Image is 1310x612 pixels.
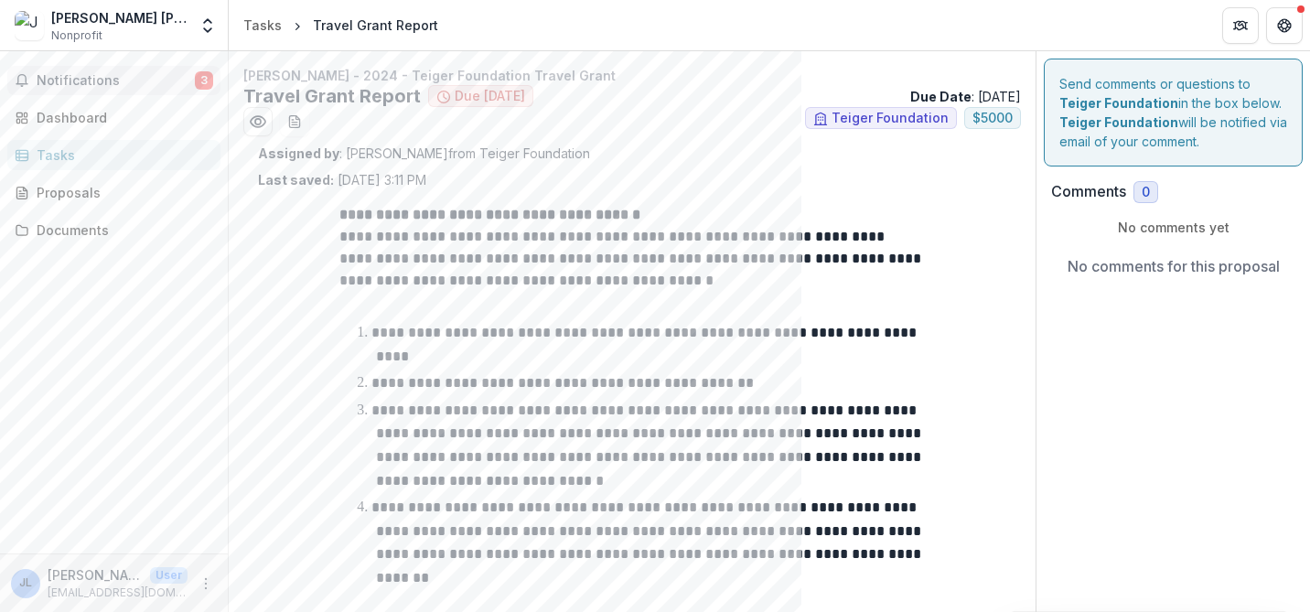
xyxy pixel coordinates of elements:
button: Open entity switcher [195,7,220,44]
a: Proposals [7,177,220,208]
button: More [195,573,217,595]
img: Jova Lynne Johnson Vargas [15,11,44,40]
button: Partners [1222,7,1259,44]
span: $ 5000 [972,111,1013,126]
span: Teiger Foundation [832,111,949,126]
a: Documents [7,215,220,245]
p: [PERSON_NAME] [48,565,143,585]
div: Jova Lynne [19,577,32,589]
p: No comments for this proposal [1068,255,1280,277]
div: Proposals [37,183,206,202]
p: User [150,567,188,584]
strong: Due Date [910,89,972,104]
span: 0 [1142,185,1150,200]
h2: Comments [1051,183,1126,200]
div: Travel Grant Report [313,16,438,35]
strong: Teiger Foundation [1059,95,1178,111]
p: No comments yet [1051,218,1295,237]
div: Dashboard [37,108,206,127]
div: [PERSON_NAME] [PERSON_NAME] [51,8,188,27]
div: Documents [37,220,206,240]
a: Tasks [7,140,220,170]
div: Send comments or questions to in the box below. will be notified via email of your comment. [1044,59,1303,166]
nav: breadcrumb [236,12,446,38]
p: [DATE] 3:11 PM [258,170,426,189]
strong: Teiger Foundation [1059,114,1178,130]
a: Dashboard [7,102,220,133]
button: Preview e0c3fa71-32cf-479e-9e09-0678ce30849f.pdf [243,107,273,136]
span: Nonprofit [51,27,102,44]
p: [EMAIL_ADDRESS][DOMAIN_NAME] [48,585,188,601]
button: download-word-button [280,107,309,136]
p: : [DATE] [910,87,1021,106]
span: Due [DATE] [455,89,525,104]
strong: Assigned by [258,145,339,161]
a: Tasks [236,12,289,38]
span: 3 [195,71,213,90]
div: Tasks [243,16,282,35]
button: Get Help [1266,7,1303,44]
p: : [PERSON_NAME] from Teiger Foundation [258,144,1006,163]
div: Tasks [37,145,206,165]
strong: Last saved: [258,172,334,188]
p: [PERSON_NAME] - 2024 - Teiger Foundation Travel Grant [243,66,1021,85]
button: Notifications3 [7,66,220,95]
h2: Travel Grant Report [243,85,421,107]
span: Notifications [37,73,195,89]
